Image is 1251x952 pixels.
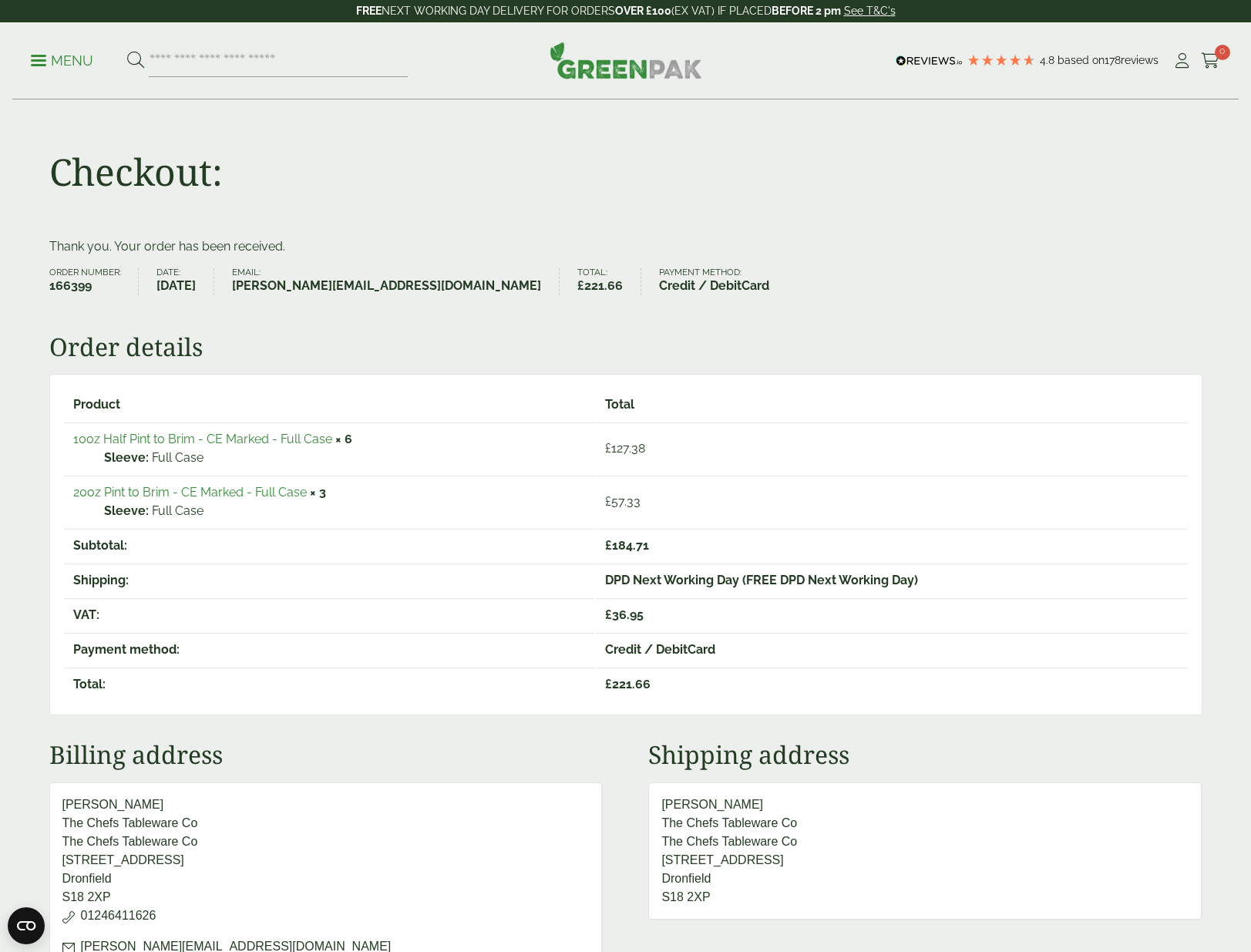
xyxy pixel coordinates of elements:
[73,432,332,446] a: 10oz Half Pint to Brim - CE Marked - Full Case
[577,268,641,295] li: Total:
[31,52,93,70] p: Menu
[356,5,382,17] strong: FREE
[577,278,623,293] bdi: 221.66
[550,42,702,79] img: GreenPak Supplies
[8,907,45,944] button: Open CMP widget
[605,494,611,509] span: £
[648,782,1202,920] address: [PERSON_NAME] The Chefs Tableware Co The Chefs Tableware Co [STREET_ADDRESS] Dronfield S18 2XP
[232,268,560,295] li: Email:
[648,740,1202,769] h2: Shipping address
[1215,45,1230,60] span: 0
[49,150,223,194] h1: Checkout:
[605,677,651,691] span: 221.66
[62,907,589,925] p: 01246411626
[596,633,1187,666] td: Credit / DebitCard
[844,5,896,17] a: See T&C's
[49,740,603,769] h2: Billing address
[335,432,352,446] strong: × 6
[772,5,841,17] strong: BEFORE 2 pm
[310,485,326,500] strong: × 3
[605,677,612,691] span: £
[104,502,149,520] strong: Sleeve:
[64,668,595,701] th: Total:
[64,563,595,597] th: Shipping:
[156,268,214,295] li: Date:
[73,485,307,500] a: 20oz Pint to Brim - CE Marked - Full Case
[605,494,641,509] bdi: 57.33
[64,389,595,421] th: Product
[896,56,963,66] img: REVIEWS.io
[104,449,586,467] p: Full Case
[49,268,140,295] li: Order number:
[605,538,612,553] span: £
[232,277,541,295] strong: [PERSON_NAME][EMAIL_ADDRESS][DOMAIN_NAME]
[605,441,645,456] bdi: 127.38
[1201,49,1220,72] a: 0
[659,268,787,295] li: Payment method:
[49,332,1202,362] h2: Order details
[104,449,149,467] strong: Sleeve:
[1058,54,1105,66] span: Based on
[577,278,584,293] span: £
[49,277,121,295] strong: 166399
[1172,53,1192,69] i: My Account
[605,607,612,622] span: £
[49,237,1202,256] p: Thank you. Your order has been received.
[104,502,586,520] p: Full Case
[64,598,595,631] th: VAT:
[64,529,595,562] th: Subtotal:
[615,5,671,17] strong: OVER £100
[605,538,649,553] span: 184.71
[1040,54,1058,66] span: 4.8
[605,441,611,456] span: £
[596,563,1187,597] td: DPD Next Working Day (FREE DPD Next Working Day)
[156,277,196,295] strong: [DATE]
[31,52,93,67] a: Menu
[1201,53,1220,69] i: Cart
[659,277,769,295] strong: Credit / DebitCard
[605,607,644,622] span: 36.95
[1105,54,1121,66] span: 178
[596,389,1187,421] th: Total
[1121,54,1159,66] span: reviews
[64,633,595,666] th: Payment method:
[967,53,1036,67] div: 4.78 Stars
